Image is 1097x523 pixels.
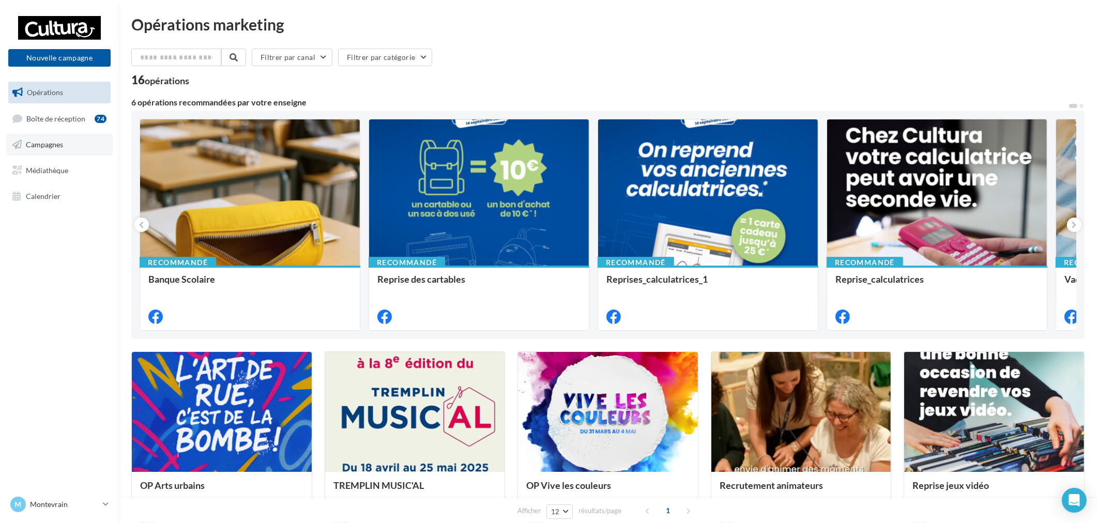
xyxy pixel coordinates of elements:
a: M Montevrain [8,495,111,514]
span: Recrutement animateurs [720,480,823,491]
div: 16 [131,74,189,86]
span: Reprise jeux vidéo [912,480,989,491]
div: Recommandé [369,257,445,268]
div: opérations [145,76,189,85]
span: Campagnes [26,140,63,149]
a: Campagnes [6,134,113,156]
span: Reprise des cartables [377,273,465,285]
span: Médiathèque [26,166,68,175]
span: Reprises_calculatrices_1 [606,273,708,285]
p: Montevrain [30,499,99,510]
button: 12 [546,504,573,519]
button: Nouvelle campagne [8,49,111,67]
span: Calendrier [26,191,60,200]
span: OP Arts urbains [140,480,205,491]
div: Recommandé [598,257,674,268]
button: Filtrer par catégorie [338,49,432,66]
div: Opérations marketing [131,17,1085,32]
span: 12 [551,507,560,516]
a: Opérations [6,82,113,103]
div: 74 [95,115,106,123]
span: Opérations [27,88,63,97]
span: M [15,499,22,510]
div: Recommandé [827,257,903,268]
button: Filtrer par canal [252,49,332,66]
a: Médiathèque [6,160,113,181]
a: Boîte de réception74 [6,107,113,130]
span: TREMPLIN MUSIC'AL [333,480,424,491]
span: OP Vive les couleurs [526,480,611,491]
div: 6 opérations recommandées par votre enseigne [131,98,1068,106]
span: Reprise_calculatrices [835,273,924,285]
span: Banque Scolaire [148,273,215,285]
span: 1 [660,502,676,519]
div: Recommandé [140,257,216,268]
span: Boîte de réception [26,114,85,122]
a: Calendrier [6,186,113,207]
span: Afficher [517,506,541,516]
div: Open Intercom Messenger [1062,488,1087,513]
span: résultats/page [578,506,621,516]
